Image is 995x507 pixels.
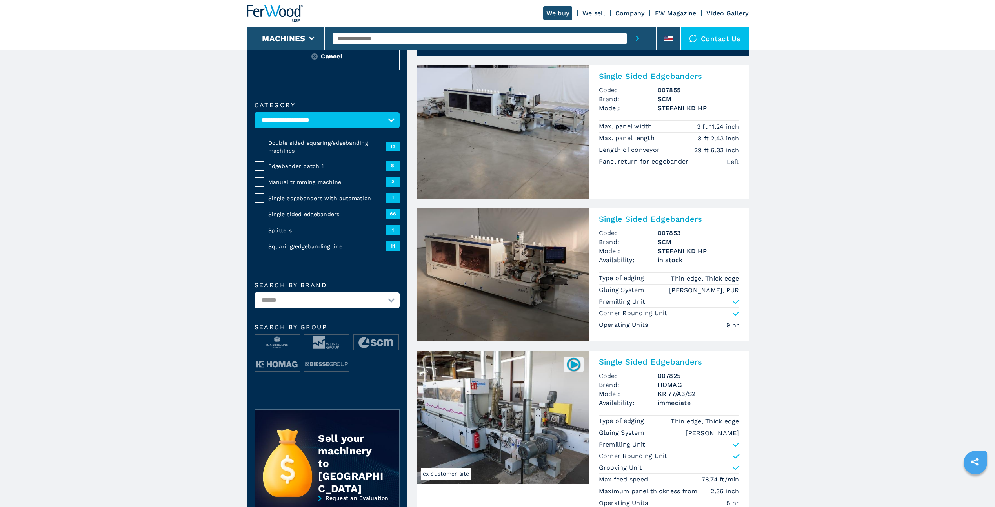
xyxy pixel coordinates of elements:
[599,398,658,407] span: Availability:
[599,214,739,224] h2: Single Sided Edgebanders
[658,228,739,237] h3: 007853
[386,241,400,251] span: 11
[599,429,646,437] p: Gluing System
[599,380,658,389] span: Brand:
[255,102,400,108] label: Category
[599,146,662,154] p: Length of conveyor
[386,177,400,186] span: 2
[417,65,749,199] a: Single Sided Edgebanders SCM STEFANI KD HPSingle Sided EdgebandersCode:007855Brand:SCMModel:STEFA...
[702,475,739,484] em: 78.74 ft/min
[417,208,749,341] a: Single Sided Edgebanders SCM STEFANI KD HPSingle Sided EdgebandersCode:007853Brand:SCMModel:STEFA...
[599,157,691,166] p: Panel return for edgebander
[686,429,739,438] em: [PERSON_NAME]
[417,351,589,484] img: Single Sided Edgebanders HOMAG KR 77/A3/S2
[417,208,589,341] img: Single Sided Edgebanders SCM STEFANI KD HP
[726,321,739,330] em: 9 nr
[658,380,739,389] h3: HOMAG
[386,193,400,202] span: 1
[658,104,739,113] h3: STEFANI KD HP
[658,237,739,246] h3: SCM
[599,71,739,81] h2: Single Sided Edgebanders
[658,389,739,398] h3: KR 77/A3/S2
[658,86,739,95] h3: 007855
[268,162,386,170] span: Edgebander batch 1
[311,53,318,60] img: Reset
[658,398,739,407] span: immediate
[962,472,989,501] iframe: Chat
[599,389,658,398] span: Model:
[268,139,386,155] span: Double sided squaring/edgebanding machines
[599,321,650,329] p: Operating Units
[304,356,349,372] img: image
[599,274,646,283] p: Type of edging
[658,255,739,264] span: in stock
[599,417,646,425] p: Type of edging
[697,122,739,131] em: 3 ft 11.24 inch
[599,286,646,294] p: Gluing System
[421,468,471,480] span: ex customer site
[599,463,642,472] p: Grooving Unit
[655,9,697,17] a: FW Magazine
[599,475,650,484] p: Max feed speed
[689,35,697,42] img: Contact us
[318,432,383,495] div: Sell your machinery to [GEOGRAPHIC_DATA]
[304,335,349,350] img: image
[543,6,573,20] a: We buy
[627,27,648,50] button: submit-button
[599,228,658,237] span: Code:
[711,487,739,496] em: 2.36 inch
[599,255,658,264] span: Availability:
[599,297,646,306] p: Premilling Unit
[417,65,589,199] img: Single Sided Edgebanders SCM STEFANI KD HP
[681,27,749,50] div: Contact us
[268,243,386,250] span: Squaring/edgebanding line
[268,194,386,202] span: Single edgebanders with automation
[599,237,658,246] span: Brand:
[599,309,668,317] p: Corner Rounding Unit
[694,146,739,155] em: 29 ft 6.33 inch
[671,274,739,283] em: Thin edge, Thick edge
[566,357,581,372] img: 007825
[255,282,400,288] label: Search by brand
[658,95,739,104] h3: SCM
[268,178,386,186] span: Manual trimming machine
[386,209,400,219] span: 66
[255,42,400,70] button: ResetCancel
[599,246,658,255] span: Model:
[615,9,645,17] a: Company
[965,452,984,472] a: sharethis
[255,356,300,372] img: image
[599,452,668,460] p: Corner Rounding Unit
[706,9,748,17] a: Video Gallery
[669,286,739,295] em: [PERSON_NAME], PUR
[262,34,305,43] button: Machines
[658,246,739,255] h3: STEFANI KD HP
[599,86,658,95] span: Code:
[268,210,386,218] span: Single sided edgebanders
[599,357,739,367] h2: Single Sided Edgebanders
[599,134,657,142] p: Max. panel length
[255,335,300,350] img: image
[386,142,400,151] span: 12
[386,225,400,235] span: 1
[582,9,605,17] a: We sell
[386,161,400,170] span: 8
[247,5,303,22] img: Ferwood
[255,324,400,330] span: Search by group
[268,226,386,234] span: Splitters
[671,417,739,426] em: Thin edge, Thick edge
[599,487,700,496] p: Maximum panel thickness from
[599,440,646,449] p: Premilling Unit
[599,371,658,380] span: Code:
[658,371,739,380] h3: 007825
[599,95,658,104] span: Brand:
[321,52,342,61] span: Cancel
[599,104,658,113] span: Model:
[354,335,398,350] img: image
[698,134,739,143] em: 8 ft 2.43 inch
[727,157,739,166] em: Left
[599,122,654,131] p: Max. panel width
